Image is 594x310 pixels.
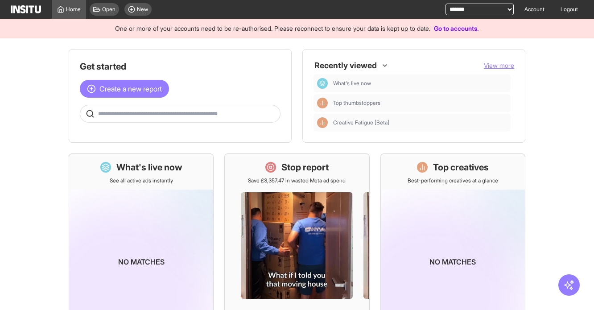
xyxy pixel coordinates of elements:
span: Creative Fatigue [Beta] [333,119,389,126]
span: Create a new report [99,83,162,94]
span: Creative Fatigue [Beta] [333,119,507,126]
span: Open [102,6,115,13]
h1: Stop report [281,161,329,174]
div: Insights [317,117,328,128]
a: Go to accounts. [434,25,479,32]
div: Insights [317,98,328,108]
span: New [137,6,148,13]
div: Dashboard [317,78,328,89]
button: Create a new report [80,80,169,98]
button: View more [484,61,514,70]
img: Logo [11,5,41,13]
span: One or more of your accounts need to be re-authorised. Please reconnect to ensure your data is ke... [115,25,430,32]
span: Top thumbstoppers [333,99,380,107]
p: See all active ads instantly [110,177,173,184]
p: No matches [118,256,165,267]
p: No matches [429,256,476,267]
span: View more [484,62,514,69]
span: What's live now [333,80,507,87]
p: Best-performing creatives at a glance [408,177,498,184]
h1: Get started [80,60,280,73]
h1: Top creatives [433,161,489,174]
span: Top thumbstoppers [333,99,507,107]
span: What's live now [333,80,371,87]
h1: What's live now [116,161,182,174]
p: Save £3,357.47 in wasted Meta ad spend [248,177,346,184]
span: Home [66,6,81,13]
